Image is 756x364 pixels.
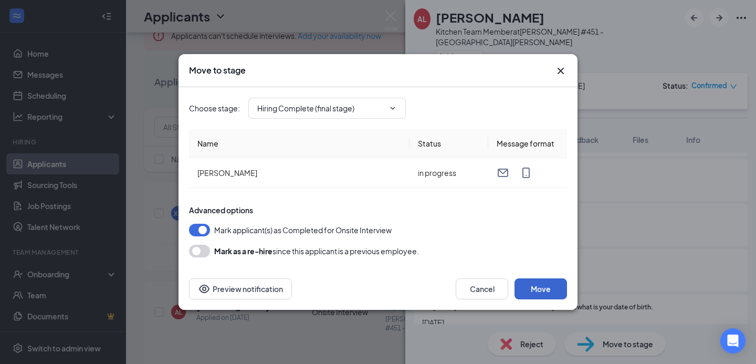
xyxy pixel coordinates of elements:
th: Message format [488,129,567,158]
svg: ChevronDown [388,104,397,112]
div: Open Intercom Messenger [720,328,745,353]
svg: Cross [554,65,567,77]
button: Move [514,278,567,299]
svg: MobileSms [520,167,532,179]
h3: Move to stage [189,65,246,76]
div: Advanced options [189,205,567,215]
td: in progress [409,158,488,188]
span: [PERSON_NAME] [197,168,257,178]
button: Close [554,65,567,77]
button: Cancel [456,278,508,299]
svg: Email [497,167,509,179]
span: Choose stage : [189,102,240,114]
div: since this applicant is a previous employee. [214,245,419,257]
th: Name [189,129,409,158]
span: Mark applicant(s) as Completed for Onsite Interview [214,224,392,236]
button: Preview notificationEye [189,278,292,299]
svg: Eye [198,283,211,295]
b: Mark as a re-hire [214,246,272,256]
th: Status [409,129,488,158]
